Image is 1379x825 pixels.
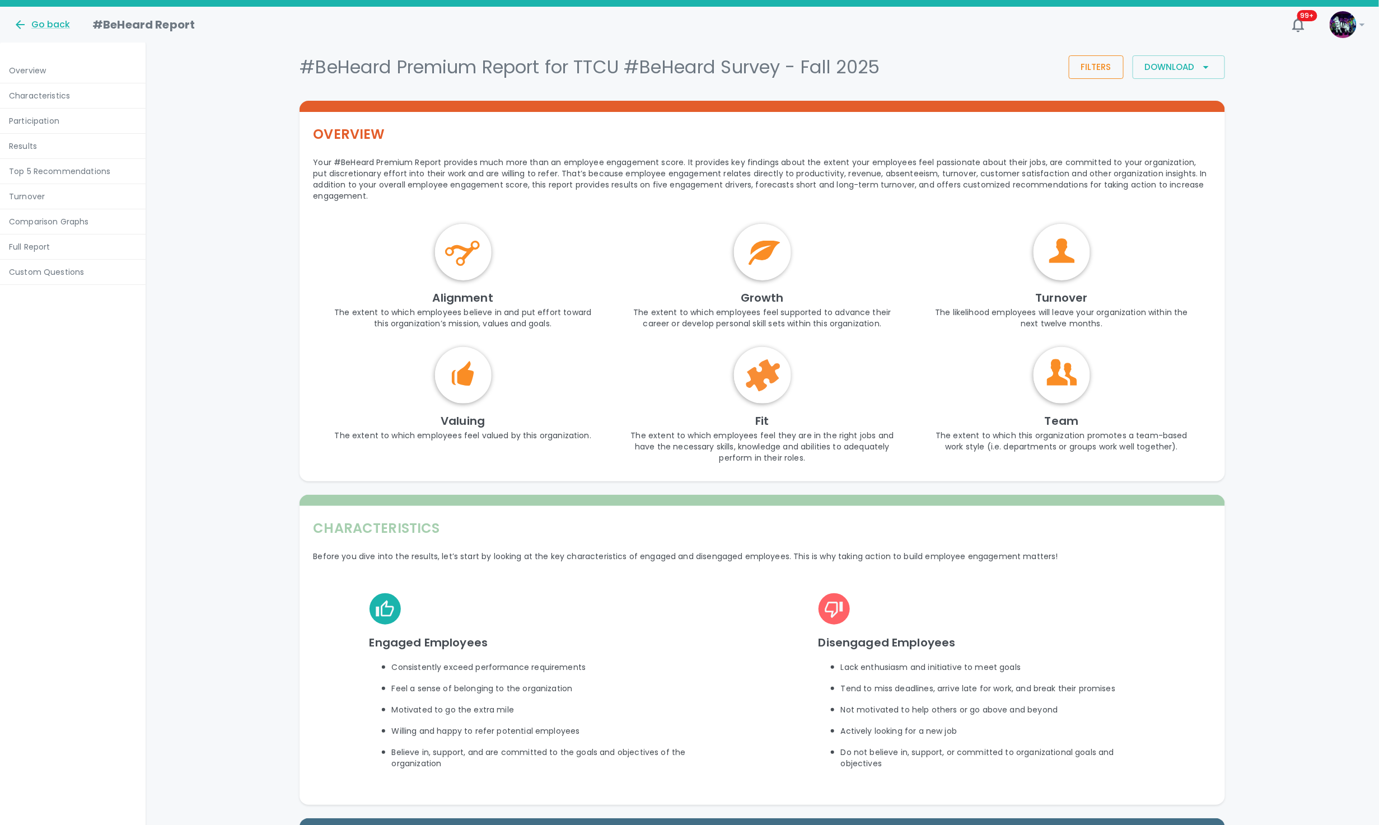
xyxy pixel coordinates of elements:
[734,224,791,280] img: Growth
[313,289,613,307] h6: Alignment
[313,519,1211,537] h5: CHARACTERISTICS
[912,307,1212,329] p: The likelihood employees will leave your organization within the next twelve months.
[392,747,707,769] p: Believe in, support, and are committed to the goals and objectives of the organization
[9,266,137,278] p: Custom Questions
[300,56,1064,78] h4: #BeHeard Premium Report for TTCU #BeHeard Survey - Fall 2025
[819,634,1156,651] p: Disengaged Employees
[9,115,137,126] p: Participation
[370,634,707,651] p: Engaged Employees
[1297,10,1317,21] span: 99+
[912,412,1212,430] h6: Team
[321,430,605,441] p: The extent to which employees feel valued by this organization.
[313,307,613,329] p: The extent to which employees believe in and put effort toward this organization’s mission, value...
[9,191,137,202] p: Turnover
[613,289,912,307] h6: Growth
[392,662,707,673] p: Consistently exceed performance requirements
[9,216,137,227] p: Comparison Graphs
[13,18,70,31] button: Go back
[435,224,492,280] img: Alignment
[92,16,195,34] h1: #BeHeard Report
[912,289,1212,307] h6: Turnover
[841,704,1156,715] p: Not motivated to help others or go above and beyond
[841,725,1156,737] p: Actively looking for a new job
[9,166,137,177] p: Top 5 Recommendations
[313,125,1211,143] h5: OVERVIEW
[9,241,137,252] p: Full Report
[435,347,492,404] img: Valuing
[734,347,791,404] img: Fit
[613,412,912,430] h6: Fit
[613,430,912,463] p: The extent to which employees feel they are in the right jobs and have the necessary skills, know...
[9,90,137,101] p: Characteristics
[1145,60,1213,74] div: Download
[313,157,1211,201] p: Your #BeHeard Premium Report provides much more than an employee engagement score. It provides ke...
[9,140,137,152] p: Results
[313,551,1211,562] p: Before you dive into the results, let’s start by looking at the key characteristics of engaged an...
[1285,11,1312,38] button: 99+
[1034,347,1090,404] img: Team
[841,662,1156,673] p: Lack enthusiasm and initiative to meet goals
[841,683,1156,694] p: Tend to miss deadlines, arrive late for work, and break their promises
[1330,11,1357,38] img: Picture of Sparck
[1069,55,1124,79] button: Filters
[613,307,912,329] p: The extent to which employees feel supported to advance their career or develop personal skill se...
[9,65,137,76] p: Overview
[392,725,707,737] p: Willing and happy to refer potential employees
[392,683,707,694] p: Feel a sense of belonging to the organization
[1133,55,1225,79] button: Download
[313,412,613,430] h6: Valuing
[912,430,1212,452] p: The extent to which this organization promotes a team-based work style (i.e. departments or group...
[1034,224,1090,280] img: Turnover
[392,704,707,715] p: Motivated to go the extra mile
[841,747,1156,769] p: Do not believe in, support, or committed to organizational goals and objectives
